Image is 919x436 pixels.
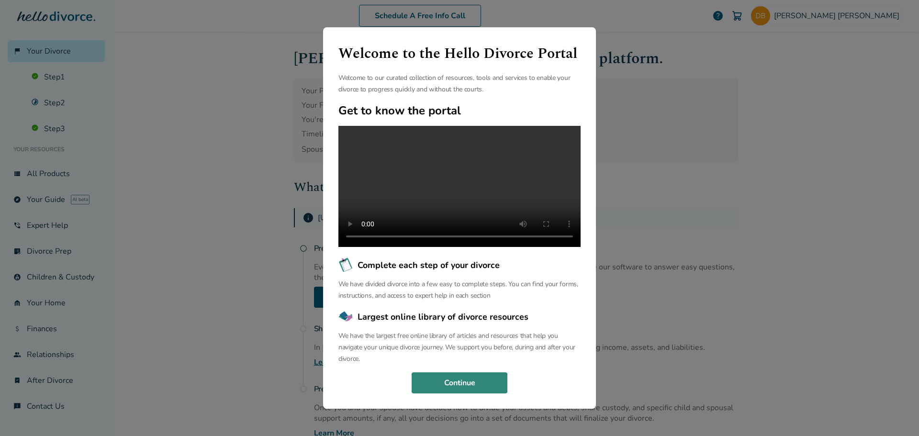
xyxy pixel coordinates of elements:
h1: Welcome to the Hello Divorce Portal [338,43,581,65]
img: Largest online library of divorce resources [338,309,354,324]
h2: Get to know the portal [338,103,581,118]
span: Largest online library of divorce resources [358,311,528,323]
p: We have divided divorce into a few easy to complete steps. You can find your forms, instructions,... [338,279,581,302]
p: Welcome to our curated collection of resources, tools and services to enable your divorce to prog... [338,72,581,95]
iframe: Chat Widget [871,390,919,436]
img: Complete each step of your divorce [338,257,354,273]
p: We have the largest free online library of articles and resources that help you navigate your uni... [338,330,581,365]
span: Complete each step of your divorce [358,259,500,271]
button: Continue [412,372,507,393]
